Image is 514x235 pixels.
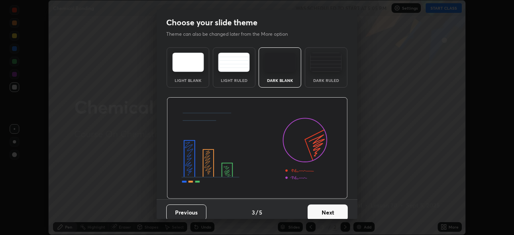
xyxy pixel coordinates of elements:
button: Previous [166,204,206,221]
img: lightTheme.e5ed3b09.svg [172,53,204,72]
h2: Choose your slide theme [166,17,257,28]
img: darkTheme.f0cc69e5.svg [264,53,296,72]
p: Theme can also be changed later from the More option [166,31,296,38]
img: darkThemeBanner.d06ce4a2.svg [167,97,348,199]
div: Light Ruled [218,78,250,82]
div: Dark Ruled [310,78,342,82]
h4: 3 [252,208,255,217]
img: darkRuledTheme.de295e13.svg [310,53,342,72]
img: lightRuledTheme.5fabf969.svg [218,53,250,72]
div: Light Blank [172,78,204,82]
button: Next [308,204,348,221]
div: Dark Blank [264,78,296,82]
h4: 5 [259,208,262,217]
h4: / [256,208,258,217]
